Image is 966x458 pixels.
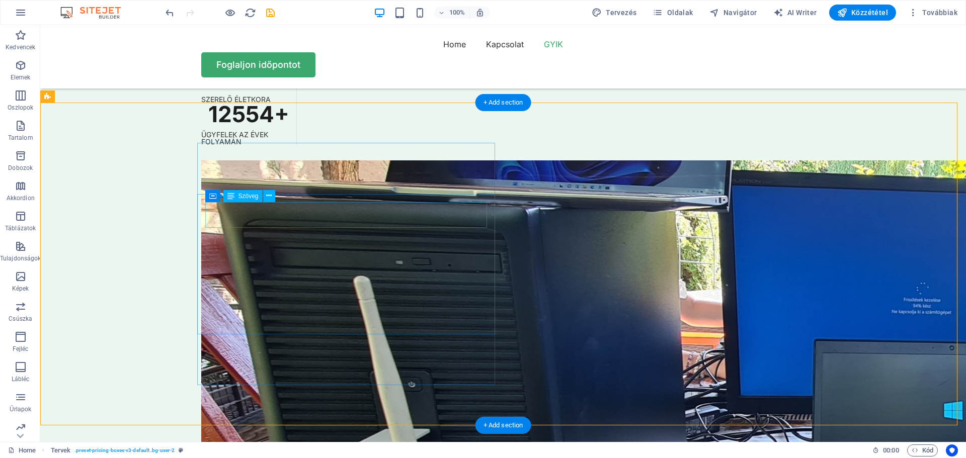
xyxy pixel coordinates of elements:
[907,444,938,456] button: Kód
[264,7,276,19] button: save
[705,5,761,21] button: Navigátor
[653,8,693,18] span: Oldalak
[164,7,176,19] i: Visszavonás: Szöveg megváltoztatása (Ctrl+Z)
[58,7,133,19] img: Editor Logo
[7,194,35,202] p: Akkordion
[434,7,470,19] button: 100%
[475,417,531,434] div: + Add section
[51,444,184,456] nav: breadcrumb
[890,446,892,454] span: :
[51,444,71,456] span: Kattintson a kijelöléshez. Dupla kattintás az szerkesztéshez
[244,7,256,19] button: reload
[904,5,961,21] button: Továbbiak
[6,43,35,51] p: Kedvencek
[883,444,899,456] span: 00 00
[5,224,36,232] p: Táblázatok
[709,8,757,18] span: Navigátor
[8,164,33,172] p: Dobozok
[449,7,465,19] h6: 100%
[908,8,957,18] span: Továbbiak
[946,444,958,456] button: Usercentrics
[224,7,236,19] button: Kattintson ide az előnézeti módból való kilépéshez és a szerkesztés folytatásához
[475,8,485,17] i: Átméretezés esetén automatikusan beállítja a nagyítási szintet a választott eszköznek megfelelően.
[11,73,31,81] p: Elemek
[588,5,641,21] button: Tervezés
[245,7,256,19] i: Weboldal újratöltése
[769,5,821,21] button: AI Writer
[12,375,30,383] p: Lábléc
[265,7,276,19] i: Mentés (Ctrl+S)
[592,8,637,18] span: Tervezés
[837,8,888,18] span: Közzététel
[164,7,176,19] button: undo
[9,315,32,323] p: Csúszka
[10,405,31,413] p: Űrlapok
[649,5,697,21] button: Oldalak
[179,447,183,453] i: Ez az elem egy testreszabható előre beállítás
[8,444,36,456] a: Kattintson a kijelölés megszüntetéséhez. Dupla kattintás az oldalak megnyitásához
[773,8,817,18] span: AI Writer
[872,444,899,456] h6: Munkamenet idő
[475,94,531,111] div: + Add section
[912,444,933,456] span: Kód
[829,5,896,21] button: Közzététel
[8,134,33,142] p: Tartalom
[13,345,29,353] p: Fejléc
[8,104,33,112] p: Oszlopok
[588,5,641,21] div: Tervezés (Ctrl+Alt+Y)
[238,193,259,199] span: Szöveg
[12,285,29,293] p: Képek
[74,444,175,456] span: . preset-pricing-boxes-v3-default .bg-user-2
